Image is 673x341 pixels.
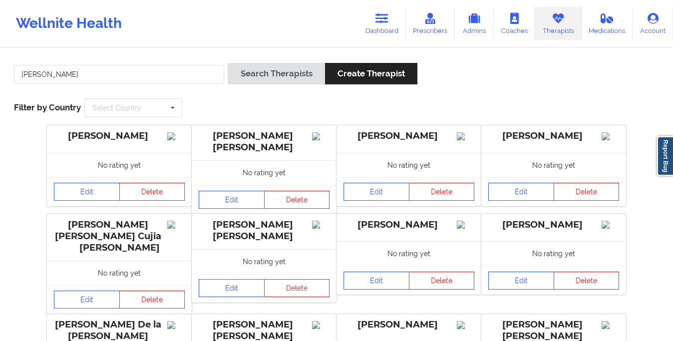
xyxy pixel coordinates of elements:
[554,183,620,201] button: Delete
[488,130,619,142] div: [PERSON_NAME]
[312,321,330,329] img: Image%2Fplaceholer-image.png
[409,272,475,290] button: Delete
[343,219,474,231] div: [PERSON_NAME]
[199,191,265,209] a: Edit
[54,219,185,254] div: [PERSON_NAME] [PERSON_NAME] Cujia [PERSON_NAME]
[406,7,455,40] a: Prescribers
[264,191,330,209] button: Delete
[488,272,554,290] a: Edit
[54,291,120,309] a: Edit
[358,7,406,40] a: Dashboard
[657,136,673,176] a: Report Bug
[481,153,626,177] div: No rating yet
[457,321,474,329] img: Image%2Fplaceholer-image.png
[457,221,474,229] img: Image%2Fplaceholer-image.png
[192,160,336,185] div: No rating yet
[54,130,185,142] div: [PERSON_NAME]
[409,183,475,201] button: Delete
[455,7,494,40] a: Admins
[199,219,330,242] div: [PERSON_NAME] [PERSON_NAME]
[582,7,633,40] a: Medications
[633,7,673,40] a: Account
[54,183,120,201] a: Edit
[47,153,192,177] div: No rating yet
[92,104,141,111] div: Select Country
[535,7,582,40] a: Therapists
[14,102,81,112] span: Filter by Country
[228,63,325,84] button: Search Therapists
[336,241,481,266] div: No rating yet
[167,221,185,229] img: Image%2Fplaceholer-image.png
[312,132,330,140] img: Image%2Fplaceholer-image.png
[343,319,474,331] div: [PERSON_NAME]
[488,219,619,231] div: [PERSON_NAME]
[488,183,554,201] a: Edit
[602,321,619,329] img: Image%2Fplaceholer-image.png
[481,241,626,266] div: No rating yet
[167,321,185,329] img: Image%2Fplaceholer-image.png
[343,130,474,142] div: [PERSON_NAME]
[602,132,619,140] img: Image%2Fplaceholer-image.png
[119,291,185,309] button: Delete
[343,272,409,290] a: Edit
[14,65,224,84] input: Search Keywords
[602,221,619,229] img: Image%2Fplaceholer-image.png
[312,221,330,229] img: Image%2Fplaceholer-image.png
[192,249,336,274] div: No rating yet
[264,279,330,297] button: Delete
[343,183,409,201] a: Edit
[47,261,192,285] div: No rating yet
[167,132,185,140] img: Image%2Fplaceholer-image.png
[494,7,535,40] a: Coaches
[336,153,481,177] div: No rating yet
[119,183,185,201] button: Delete
[199,279,265,297] a: Edit
[325,63,417,84] button: Create Therapist
[199,130,330,153] div: [PERSON_NAME] [PERSON_NAME]
[554,272,620,290] button: Delete
[457,132,474,140] img: Image%2Fplaceholer-image.png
